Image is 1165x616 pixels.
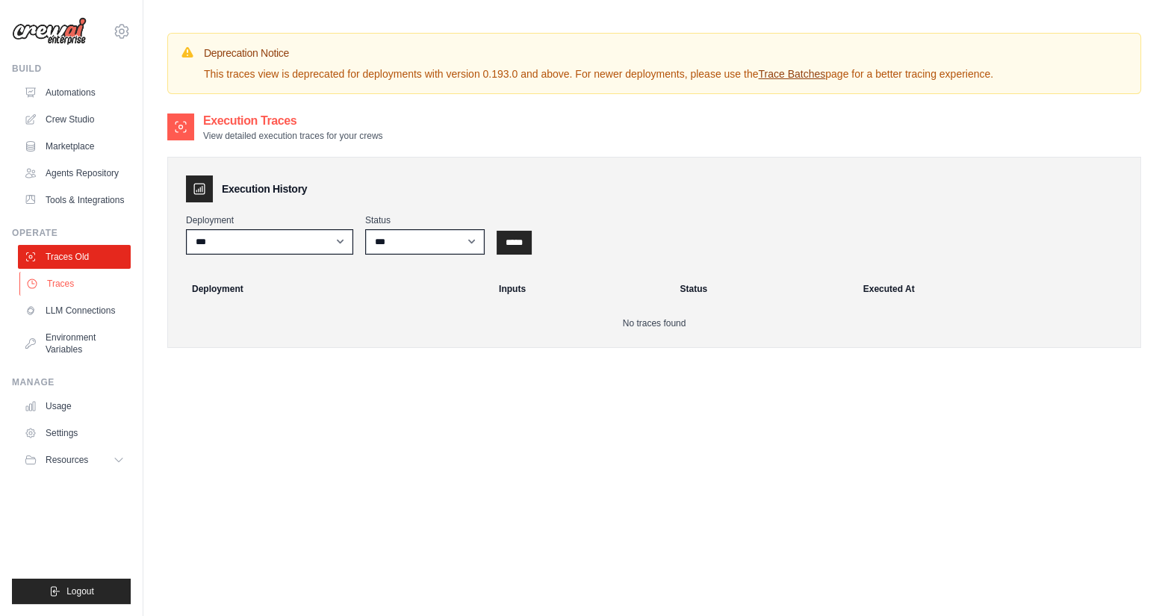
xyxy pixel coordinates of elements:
[66,585,94,597] span: Logout
[18,134,131,158] a: Marketplace
[186,317,1122,329] p: No traces found
[204,66,993,81] p: This traces view is deprecated for deployments with version 0.193.0 and above. For newer deployme...
[18,299,131,323] a: LLM Connections
[18,245,131,269] a: Traces Old
[222,181,307,196] h3: Execution History
[854,273,1134,305] th: Executed At
[18,394,131,418] a: Usage
[18,448,131,472] button: Resources
[490,273,671,305] th: Inputs
[18,326,131,361] a: Environment Variables
[365,214,485,226] label: Status
[19,272,132,296] a: Traces
[203,112,383,130] h2: Execution Traces
[46,454,88,466] span: Resources
[12,227,131,239] div: Operate
[671,273,854,305] th: Status
[18,421,131,445] a: Settings
[174,273,490,305] th: Deployment
[12,63,131,75] div: Build
[758,68,825,80] a: Trace Batches
[12,17,87,46] img: Logo
[18,81,131,105] a: Automations
[203,130,383,142] p: View detailed execution traces for your crews
[18,108,131,131] a: Crew Studio
[12,579,131,604] button: Logout
[18,161,131,185] a: Agents Repository
[12,376,131,388] div: Manage
[204,46,993,60] h3: Deprecation Notice
[18,188,131,212] a: Tools & Integrations
[186,214,353,226] label: Deployment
